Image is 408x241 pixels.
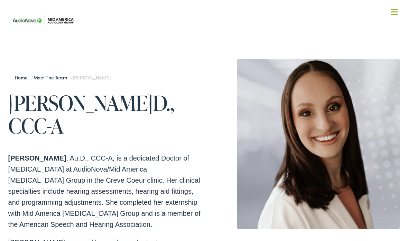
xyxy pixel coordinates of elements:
strong: [PERSON_NAME] [8,154,66,162]
span: / / [15,74,111,81]
a: Home [15,74,31,81]
span: [PERSON_NAME] [73,74,110,81]
p: , Au.D., CCC-A, is a dedicated Doctor of [MEDICAL_DATA] at AudioNova/Mid America [MEDICAL_DATA] G... [8,153,204,230]
a: What We Offer [13,28,400,49]
h1: [PERSON_NAME]D., CCC-A [8,91,204,137]
a: Meet the Team [34,74,71,81]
